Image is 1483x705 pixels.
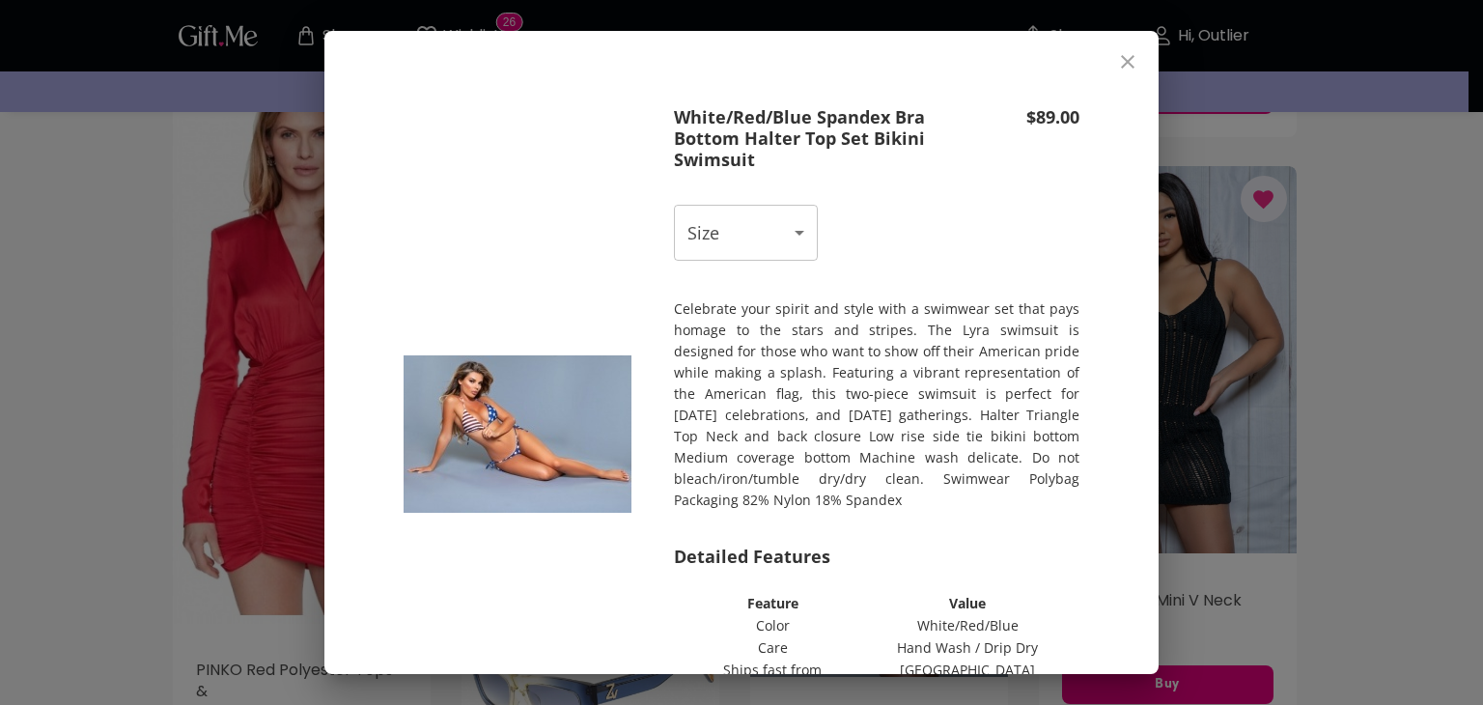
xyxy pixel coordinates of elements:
p: White/Red/Blue Spandex Bra Bottom Halter Top Set Bikini Swimsuit [674,106,958,170]
td: Color [676,615,869,635]
button: close [1105,39,1151,85]
th: Value [871,593,1064,613]
td: [GEOGRAPHIC_DATA] [871,660,1064,680]
td: Care [676,637,869,658]
td: Ships fast from [676,660,869,680]
th: Feature [676,593,869,613]
p: Celebrate your spirit and style with a swimwear set that pays homage to the stars and stripes. Th... [674,298,1079,511]
td: White/Red/Blue [871,615,1064,635]
p: $ 89.00 [958,106,1079,127]
p: Detailed Features [674,546,1079,567]
td: Hand Wash / Drip Dry [871,637,1064,658]
img: product image [404,355,631,513]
